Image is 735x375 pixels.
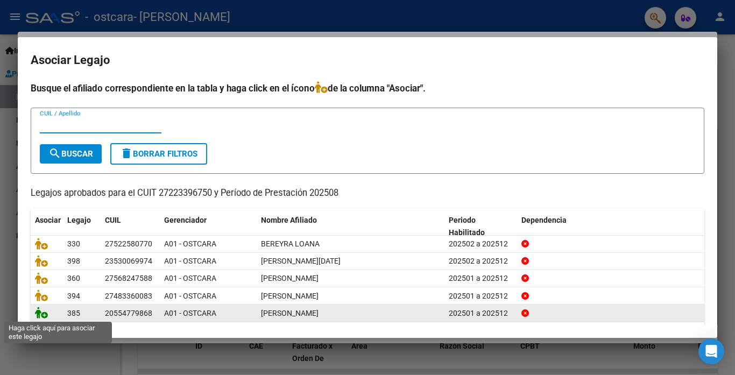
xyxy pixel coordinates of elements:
[67,257,80,265] span: 398
[67,239,80,248] span: 330
[67,216,91,224] span: Legajo
[120,149,197,159] span: Borrar Filtros
[31,81,704,95] h4: Busque el afiliado correspondiente en la tabla y haga click en el ícono de la columna "Asociar".
[517,209,705,244] datatable-header-cell: Dependencia
[160,209,257,244] datatable-header-cell: Gerenciador
[67,292,80,300] span: 394
[164,216,207,224] span: Gerenciador
[257,209,444,244] datatable-header-cell: Nombre Afiliado
[449,255,513,267] div: 202502 a 202512
[444,209,517,244] datatable-header-cell: Periodo Habilitado
[261,274,319,282] span: NAVARRO PIA ELENA
[120,147,133,160] mat-icon: delete
[261,257,341,265] span: REYNOSO LUCIA
[164,292,216,300] span: A01 - OSTCARA
[67,274,80,282] span: 360
[449,290,513,302] div: 202501 a 202512
[449,216,485,237] span: Periodo Habilitado
[48,147,61,160] mat-icon: search
[164,239,216,248] span: A01 - OSTCARA
[105,238,152,250] div: 27522580770
[31,209,63,244] datatable-header-cell: Asociar
[449,238,513,250] div: 202502 a 202512
[105,272,152,285] div: 27568247588
[105,216,121,224] span: CUIL
[261,309,319,317] span: CIRIGLIANO MANZAN MATEO
[101,209,160,244] datatable-header-cell: CUIL
[261,216,317,224] span: Nombre Afiliado
[105,290,152,302] div: 27483360083
[164,274,216,282] span: A01 - OSTCARA
[449,307,513,320] div: 202501 a 202512
[63,209,101,244] datatable-header-cell: Legajo
[449,272,513,285] div: 202501 a 202512
[105,255,152,267] div: 23530069974
[31,187,704,200] p: Legajos aprobados para el CUIT 27223396750 y Período de Prestación 202508
[40,144,102,164] button: Buscar
[105,307,152,320] div: 20554779868
[698,338,724,364] div: Open Intercom Messenger
[164,309,216,317] span: A01 - OSTCARA
[35,216,61,224] span: Asociar
[67,309,80,317] span: 385
[261,292,319,300] span: GOMEZ MORENA ESTEFANIA
[164,257,216,265] span: A01 - OSTCARA
[48,149,93,159] span: Buscar
[261,239,320,248] span: BEREYRA LOANA
[521,216,567,224] span: Dependencia
[110,143,207,165] button: Borrar Filtros
[31,50,704,70] h2: Asociar Legajo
